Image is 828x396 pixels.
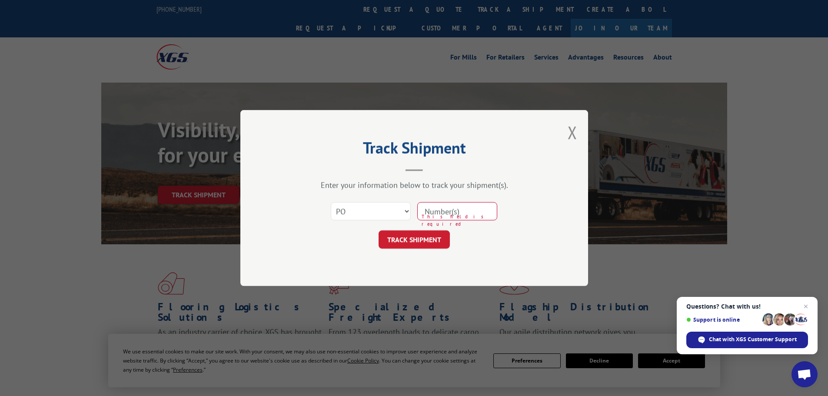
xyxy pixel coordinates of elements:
[709,336,797,343] span: Chat with XGS Customer Support
[686,332,808,348] div: Chat with XGS Customer Support
[686,303,808,310] span: Questions? Chat with us!
[417,202,497,220] input: Number(s)
[801,301,811,312] span: Close chat
[284,180,545,190] div: Enter your information below to track your shipment(s).
[686,316,759,323] span: Support is online
[379,230,450,249] button: TRACK SHIPMENT
[568,121,577,144] button: Close modal
[422,213,497,227] span: This field is required
[791,361,818,387] div: Open chat
[284,142,545,158] h2: Track Shipment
